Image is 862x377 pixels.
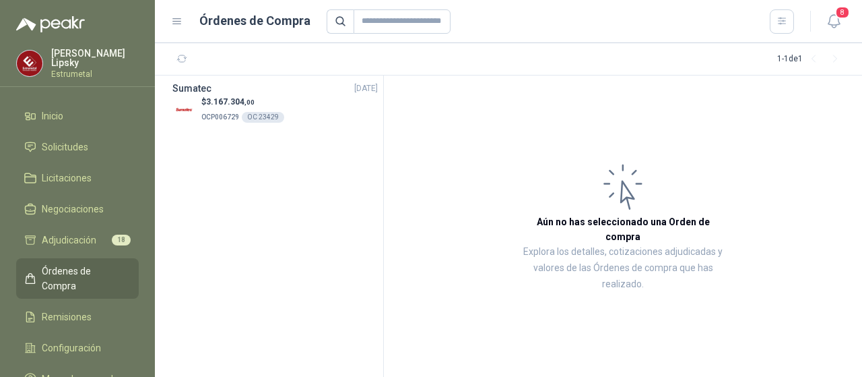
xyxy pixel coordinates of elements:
[51,70,139,78] p: Estrumetal
[42,109,63,123] span: Inicio
[519,214,727,244] h3: Aún no has seleccionado una Orden de compra
[777,49,846,70] div: 1 - 1 de 1
[354,82,378,95] span: [DATE]
[172,81,211,96] h3: Sumatec
[206,97,255,107] span: 3.167.304
[42,202,104,216] span: Negociaciones
[16,258,139,299] a: Órdenes de Compra
[16,227,139,253] a: Adjudicación18
[16,335,139,361] a: Configuración
[16,134,139,160] a: Solicitudes
[242,112,284,123] div: OC 23429
[16,16,85,32] img: Logo peakr
[42,310,92,324] span: Remisiones
[199,11,310,30] h1: Órdenes de Compra
[172,81,378,123] a: Sumatec[DATE] Company Logo$3.167.304,00OCP006729OC 23429
[42,140,88,154] span: Solicitudes
[16,304,139,330] a: Remisiones
[42,264,126,293] span: Órdenes de Compra
[42,341,101,355] span: Configuración
[244,98,255,106] span: ,00
[201,96,284,109] p: $
[172,98,196,121] img: Company Logo
[17,51,42,76] img: Company Logo
[42,171,92,185] span: Licitaciones
[16,196,139,222] a: Negociaciones
[16,103,139,129] a: Inicio
[112,235,131,245] span: 18
[835,6,850,19] span: 8
[201,113,239,121] span: OCP006729
[42,233,96,248] span: Adjudicación
[822,9,846,34] button: 8
[16,165,139,191] a: Licitaciones
[519,244,727,293] p: Explora los detalles, cotizaciones adjudicadas y valores de las Órdenes de compra que has realizado.
[51,49,139,67] p: [PERSON_NAME] Lipsky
